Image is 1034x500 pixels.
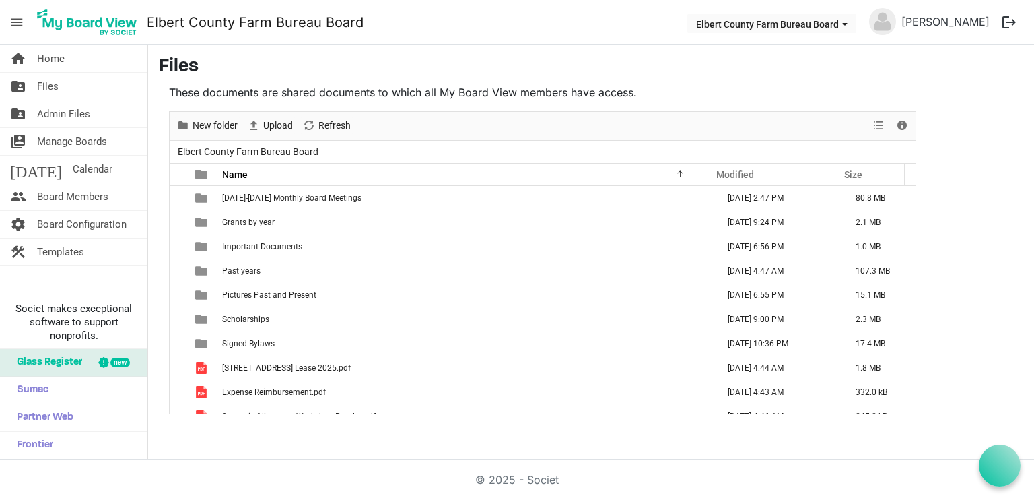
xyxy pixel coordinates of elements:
span: Size [844,169,862,180]
span: Refresh [317,117,352,134]
span: folder_shared [10,100,26,127]
td: April 14, 2025 6:55 PM column header Modified [714,283,841,307]
td: is template cell column header type [187,259,218,283]
span: Admin Files [37,100,90,127]
td: checkbox [170,186,187,210]
td: checkbox [170,283,187,307]
td: February 28, 2025 4:47 AM column header Modified [714,259,841,283]
td: Pictures Past and Present is template cell column header Name [218,283,714,307]
span: Past years [222,266,261,276]
span: Templates [37,239,84,265]
span: Frontier [10,432,53,459]
td: is template cell column header type [187,210,218,235]
span: Name [222,169,248,180]
button: Refresh [300,117,353,134]
span: Signed Bylaws [222,339,275,348]
span: folder_shared [10,73,26,100]
td: Strategic Alignment Workshop Results.pdf is template cell column header Name [218,404,714,429]
td: July 30, 2023 10:36 PM column header Modified [714,332,841,356]
span: people [10,183,26,210]
span: Glass Register [10,349,82,376]
span: home [10,45,26,72]
p: These documents are shared documents to which all My Board View members have access. [169,84,916,100]
td: 245.2 kB is template cell column header Size [841,404,916,429]
span: New folder [191,117,239,134]
span: menu [4,9,30,35]
td: 332.0 kB is template cell column header Size [841,380,916,404]
td: checkbox [170,210,187,235]
div: new [110,358,130,367]
td: checkbox [170,332,187,356]
span: Elbert County Farm Bureau Board [175,144,321,160]
td: checkbox [170,404,187,429]
td: 15.1 MB is template cell column header Size [841,283,916,307]
div: View [868,112,891,140]
span: Manage Boards [37,128,107,155]
span: Home [37,45,65,72]
span: [DATE]-[DATE] Monthly Board Meetings [222,193,361,203]
a: © 2025 - Societ [475,473,559,487]
td: 1.0 MB is template cell column header Size [841,235,916,259]
td: February 28, 2025 4:46 AM column header Modified [714,404,841,429]
span: [STREET_ADDRESS] Lease 2025.pdf [222,363,351,373]
div: Details [891,112,914,140]
span: construction [10,239,26,265]
td: checkbox [170,235,187,259]
td: April 14, 2025 6:56 PM column header Modified [714,235,841,259]
td: Grants by year is template cell column header Name [218,210,714,235]
td: 107.3 MB is template cell column header Size [841,259,916,283]
td: checkbox [170,356,187,380]
span: Scholarships [222,315,269,324]
td: February 14, 2025 9:00 PM column header Modified [714,307,841,332]
span: Grants by year [222,218,275,227]
span: Pictures Past and Present [222,290,316,300]
td: Scholarships is template cell column header Name [218,307,714,332]
td: checkbox [170,259,187,283]
h3: Files [159,56,1023,79]
td: 1.8 MB is template cell column header Size [841,356,916,380]
td: February 28, 2025 4:43 AM column header Modified [714,380,841,404]
a: [PERSON_NAME] [896,8,995,35]
td: 370 Comanche Street Lease 2025.pdf is template cell column header Name [218,356,714,380]
span: settings [10,211,26,238]
td: is template cell column header type [187,283,218,307]
td: March 04, 2025 9:24 PM column header Modified [714,210,841,235]
td: Signed Bylaws is template cell column header Name [218,332,714,356]
span: Important Documents [222,242,302,251]
img: My Board View Logo [33,5,141,39]
span: Strategic Alignment Workshop Results.pdf [222,412,376,421]
button: Details [893,117,911,134]
span: Files [37,73,59,100]
a: My Board View Logo [33,5,147,39]
span: Modified [716,169,754,180]
button: View dropdownbutton [870,117,887,134]
td: is template cell column header type [187,380,218,404]
td: Important Documents is template cell column header Name [218,235,714,259]
td: is template cell column header type [187,404,218,429]
button: New folder [174,117,240,134]
span: [DATE] [10,156,62,183]
td: Past years is template cell column header Name [218,259,714,283]
td: 2024-2025 Monthly Board Meetings is template cell column header Name [218,186,714,210]
td: is template cell column header type [187,332,218,356]
a: Elbert County Farm Bureau Board [147,9,364,36]
div: Refresh [298,112,355,140]
span: switch_account [10,128,26,155]
span: Sumac [10,377,48,404]
div: Upload [242,112,298,140]
td: 2.1 MB is template cell column header Size [841,210,916,235]
span: Partner Web [10,404,73,431]
button: logout [995,8,1023,36]
span: Board Configuration [37,211,127,238]
td: is template cell column header type [187,186,218,210]
span: Expense Reimbursement.pdf [222,387,326,397]
span: Board Members [37,183,108,210]
td: February 28, 2025 4:44 AM column header Modified [714,356,841,380]
td: is template cell column header type [187,356,218,380]
td: 17.4 MB is template cell column header Size [841,332,916,356]
img: no-profile-picture.svg [869,8,896,35]
td: checkbox [170,307,187,332]
td: is template cell column header type [187,307,218,332]
span: Societ makes exceptional software to support nonprofits. [6,302,141,342]
button: Upload [245,117,296,134]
